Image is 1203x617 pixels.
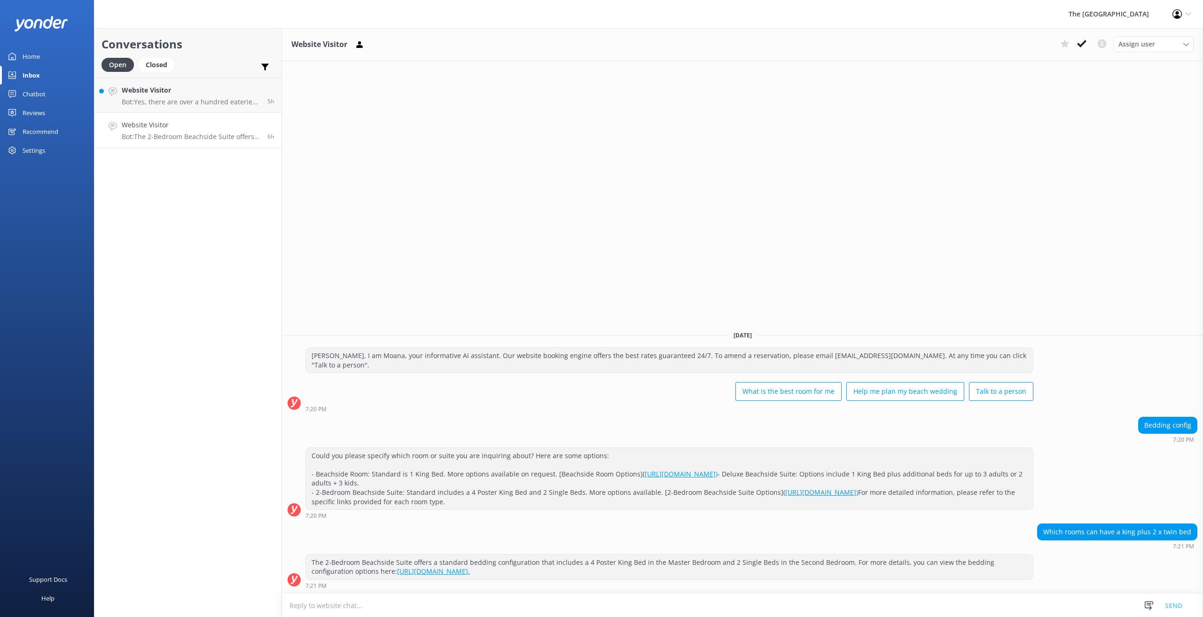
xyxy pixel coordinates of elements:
[1114,37,1194,52] div: Assign User
[23,122,58,141] div: Recommend
[306,348,1033,373] div: [PERSON_NAME], I am Moana, your informative AI assistant. Our website booking engine offers the b...
[23,141,45,160] div: Settings
[969,382,1033,401] button: Talk to a person
[122,85,260,95] h4: Website Visitor
[102,59,139,70] a: Open
[94,113,281,148] a: Website VisitorBot:The 2-Bedroom Beachside Suite offers a standard bedding configuration that inc...
[23,47,40,66] div: Home
[1037,543,1197,549] div: Oct 05 2025 01:21am (UTC -10:00) Pacific/Honolulu
[846,382,964,401] button: Help me plan my beach wedding
[14,16,68,31] img: yonder-white-logo.png
[306,555,1033,579] div: The 2-Bedroom Beachside Suite offers a standard bedding configuration that includes a 4 Poster Ki...
[23,66,40,85] div: Inbox
[122,98,260,106] p: Bot: Yes, there are over a hundred eateries on Rarotonga, including popular night markets, cafes,...
[735,382,842,401] button: What is the best room for me
[1118,39,1155,49] span: Assign user
[397,567,470,576] a: [URL][DOMAIN_NAME].
[102,58,134,72] div: Open
[305,513,327,519] strong: 7:20 PM
[785,488,858,497] a: [URL][DOMAIN_NAME])
[305,406,327,412] strong: 7:20 PM
[1139,417,1197,433] div: Bedding config
[305,582,1033,589] div: Oct 05 2025 01:21am (UTC -10:00) Pacific/Honolulu
[305,512,1033,519] div: Oct 05 2025 01:20am (UTC -10:00) Pacific/Honolulu
[23,85,46,103] div: Chatbot
[41,589,55,608] div: Help
[267,97,274,105] span: Oct 05 2025 02:24am (UTC -10:00) Pacific/Honolulu
[1038,524,1197,540] div: Which rooms can have a king plus 2 x twin bed
[139,59,179,70] a: Closed
[139,58,174,72] div: Closed
[305,406,1033,412] div: Oct 05 2025 01:20am (UTC -10:00) Pacific/Honolulu
[102,35,274,53] h2: Conversations
[23,103,45,122] div: Reviews
[291,39,347,51] h3: Website Visitor
[1173,437,1194,443] strong: 7:20 PM
[94,78,281,113] a: Website VisitorBot:Yes, there are over a hundred eateries on Rarotonga, including popular night m...
[1138,436,1197,443] div: Oct 05 2025 01:20am (UTC -10:00) Pacific/Honolulu
[122,120,260,130] h4: Website Visitor
[267,133,274,141] span: Oct 05 2025 01:21am (UTC -10:00) Pacific/Honolulu
[728,331,758,339] span: [DATE]
[306,448,1033,510] div: Could you please specify which room or suite you are inquiring about? Here are some options: - Be...
[1173,544,1194,549] strong: 7:21 PM
[29,570,67,589] div: Support Docs
[645,469,718,478] a: [URL][DOMAIN_NAME])
[305,583,327,589] strong: 7:21 PM
[122,133,260,141] p: Bot: The 2-Bedroom Beachside Suite offers a standard bedding configuration that includes a 4 Post...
